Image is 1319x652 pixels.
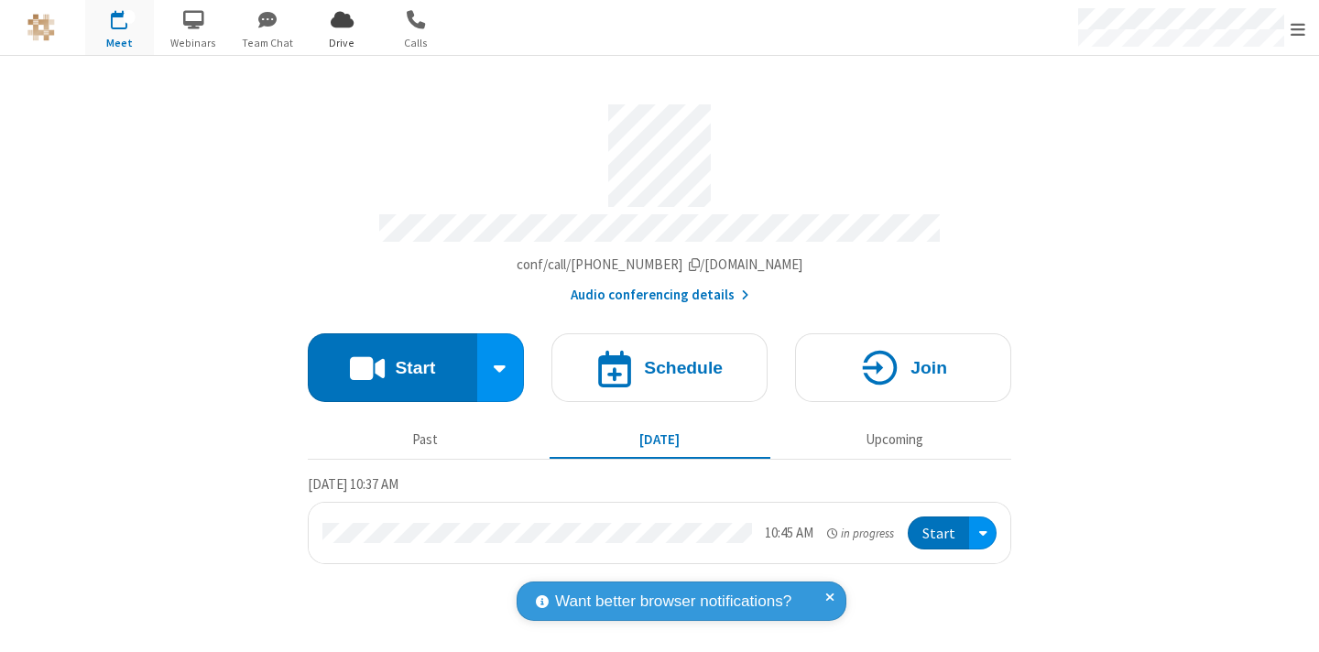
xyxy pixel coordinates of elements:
button: Audio conferencing details [571,285,749,306]
section: Today's Meetings [308,473,1011,565]
iframe: Chat [1273,604,1305,639]
div: 1 [124,10,136,24]
button: Schedule [551,333,768,402]
h4: Join [910,359,947,376]
span: Webinars [159,35,228,51]
span: [DATE] 10:37 AM [308,475,398,493]
span: Meet [85,35,154,51]
section: Account details [308,91,1011,306]
button: Join [795,333,1011,402]
button: [DATE] [550,422,770,457]
button: Start [308,333,477,402]
div: Open menu [969,516,997,550]
h4: Start [395,359,435,376]
button: Past [315,422,536,457]
span: Calls [382,35,451,51]
span: Drive [308,35,376,51]
span: Copy my meeting room link [517,255,803,273]
button: Copy my meeting room linkCopy my meeting room link [517,255,803,276]
span: Team Chat [234,35,302,51]
button: Upcoming [784,422,1005,457]
em: in progress [827,525,894,542]
button: Start [908,516,969,550]
div: Start conference options [477,333,525,402]
div: 10:45 AM [765,523,813,544]
span: Want better browser notifications? [555,590,791,614]
img: QA Selenium DO NOT DELETE OR CHANGE [27,14,55,41]
h4: Schedule [644,359,723,376]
